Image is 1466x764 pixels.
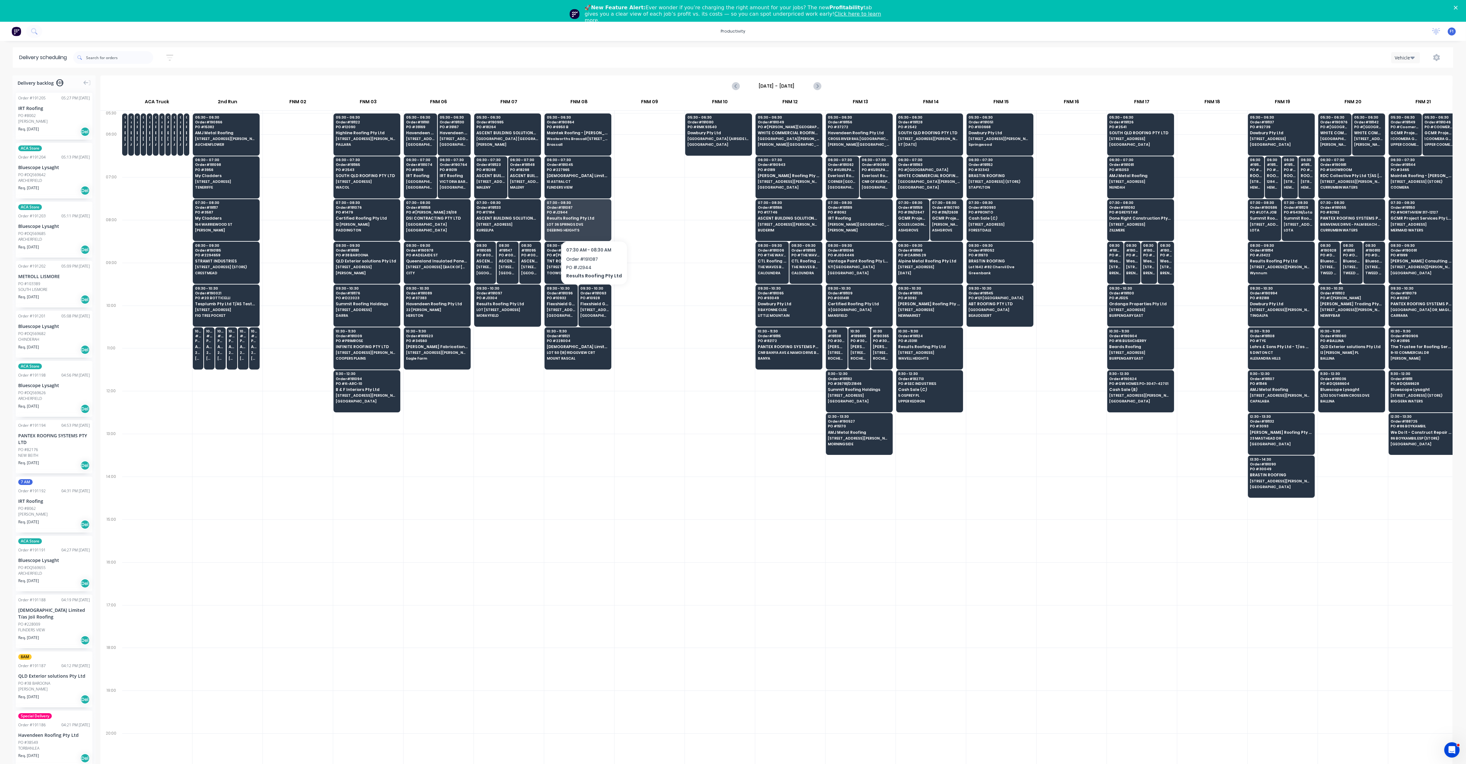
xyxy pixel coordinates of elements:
span: # 191135 [1301,163,1313,167]
span: [PERSON_NAME][GEOGRAPHIC_DATA] [758,143,820,146]
span: [STREET_ADDRESS][PERSON_NAME] [898,137,960,141]
span: 05:30 - 06:30 [1109,115,1172,119]
span: # 190432 [143,120,144,124]
div: FNM 06 [404,96,474,110]
span: [PERSON_NAME] [476,143,538,146]
span: ARCHERFIELD [149,143,150,146]
span: Order # 191081 [1109,163,1172,167]
button: Vehicle [1391,52,1420,63]
span: [STREET_ADDRESS][PERSON_NAME] (STORE) [155,137,156,141]
span: PO # 15053 [1109,168,1172,172]
span: PO # SHOWROOM [1321,168,1383,172]
div: 🚀 Ever wonder if you’re charging the right amount for your jobs? The new tab gives you a clear vi... [585,4,887,24]
span: [STREET_ADDRESS][PERSON_NAME] (STORE) [174,137,175,141]
span: Order # 191156 [828,120,890,124]
span: PO # RMK RQ974/10364 [1301,168,1313,172]
span: [STREET_ADDRESS][PERSON_NAME] (STORE) [149,137,150,141]
span: Woolworths Brassall [STREET_ADDRESS] [547,137,609,141]
span: BRASTIN ROOFING [969,174,1031,178]
span: 05:30 - 06:30 [1354,115,1383,119]
span: UPPER COOMERA [1391,143,1419,146]
span: Brassall [547,143,609,146]
div: FNM 18 [1177,96,1247,110]
span: 05:30 - 06:30 [476,115,538,119]
span: PO # DQ569200 [161,125,162,129]
span: PO # PQ445353 [168,125,169,129]
span: Bluescope Lysaght [149,131,150,135]
span: SOUTH QLD ROOFING PTY LTD [1109,131,1172,135]
span: [GEOGRAPHIC_DATA][DEMOGRAPHIC_DATA] [1321,137,1349,141]
span: ASCENT BUILDING SOLUTIONS PTY LTD [510,174,538,178]
div: FNM 19 [1248,96,1318,110]
span: GCMR Project Services Pty Ltd [1391,131,1419,135]
span: 05:30 - 06:30 [406,115,435,119]
span: 05:30 - 06:30 [1391,115,1419,119]
div: 05:27 PM [DATE] [61,95,90,101]
span: Bluescope Lysaght [155,131,156,135]
span: 06:30 - 07:30 [828,158,857,162]
span: ACA Store [18,145,42,151]
span: 05:30 [130,115,132,119]
span: 06:30 - 07:30 [195,158,257,162]
span: PO # DQ569054 [124,125,126,129]
b: New Feature Alert: [591,4,646,11]
span: 06:30 - 07:30 [547,158,609,162]
span: Everlast Roofing Solutions Pty Ltd [828,174,857,178]
div: productivity [717,27,749,36]
span: 06:30 - 07:30 [440,158,468,162]
span: Req. [DATE] [18,126,39,132]
span: PO # COOMERA 343-12123 [1424,125,1453,129]
div: ACA Truck [122,96,192,110]
span: PO # RMK 93540 [687,125,749,129]
span: [DEMOGRAPHIC_DATA] Limited T/as Joii Roofing [547,174,609,178]
span: [STREET_ADDRESS][PERSON_NAME] [195,137,257,141]
span: # 190430 [161,120,162,124]
div: FNM 09 [615,96,685,110]
span: 05:30 - 06:30 [898,115,960,119]
div: Del [80,127,90,136]
span: Maintek Roofing - [PERSON_NAME] [1391,174,1453,178]
span: WHITE COMMERCIAL ROOFING PTY LTD [758,131,820,135]
div: FNM 17 [1107,96,1177,110]
span: ARCHERFIELD [186,143,187,146]
span: 06:30 - 07:30 [406,158,435,162]
span: [STREET_ADDRESS][PERSON_NAME] [336,137,398,141]
div: Vehicle [1395,54,1413,61]
span: [STREET_ADDRESS] [195,180,257,183]
span: # 190743 [130,120,132,124]
span: PO # RQ979/10368 [1284,168,1296,172]
span: PO # 6950 B [547,125,609,129]
span: PO # 37272 [828,125,890,129]
span: 05:30 - 06:30 [1424,115,1453,119]
span: VICTORIA BARRACKS [PERSON_NAME] TCE [440,180,468,183]
span: [GEOGRAPHIC_DATA] [440,143,468,146]
span: # 190566 [174,120,175,124]
span: ARCHERFIELD [161,143,162,146]
span: 05:30 [137,115,138,119]
span: 06:30 - 07:30 [476,158,505,162]
span: Order # 191149 [1391,120,1419,124]
span: CROSS RIVER RAIL [GEOGRAPHIC_DATA] [828,137,890,141]
span: PO # 3465 [1391,168,1453,172]
span: PO # 2542 [898,125,960,129]
div: 05:30 [100,109,122,130]
span: PO # 3956 [195,168,257,172]
span: PO # 12090 [336,125,398,129]
span: 06:30 - 07:30 [1391,158,1453,162]
span: PO # 32342 [969,168,1031,172]
span: Order # 191122 [336,120,398,124]
span: Delivery backlog [18,80,54,86]
span: # 191068 [137,120,138,124]
span: Order # 190990 [862,163,890,167]
span: Order # 190764 [440,163,468,167]
span: Order # 191161 [406,120,435,124]
span: ARCHERFIELD [180,143,181,146]
div: Order # 191205 [18,95,46,101]
span: [STREET_ADDRESS] [440,137,468,141]
span: # 191134 [1284,163,1296,167]
span: IRT Roofing [440,174,468,178]
div: [PERSON_NAME] [18,119,90,124]
span: PO # 39167 [440,125,468,129]
span: # 190390 [155,120,156,124]
span: UPPER COOMERA [1424,143,1453,146]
